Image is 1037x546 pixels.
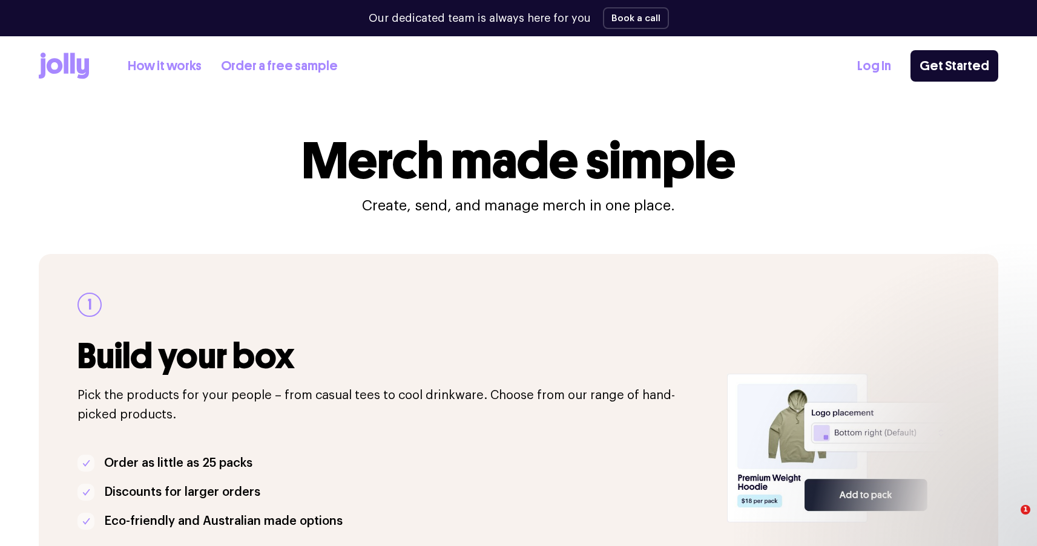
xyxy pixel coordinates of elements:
[104,483,260,502] p: Discounts for larger orders
[77,293,102,317] div: 1
[128,56,202,76] a: How it works
[302,135,736,186] h1: Merch made simple
[104,453,252,473] p: Order as little as 25 packs
[362,196,675,215] p: Create, send, and manage merch in one place.
[369,10,591,27] p: Our dedicated team is always here for you
[104,512,343,531] p: Eco-friendly and Australian made options
[77,386,713,424] p: Pick the products for your people – from casual tees to cool drinkware. Choose from our range of ...
[857,56,891,76] a: Log In
[996,505,1025,534] iframe: Intercom live chat
[603,7,669,29] button: Book a call
[910,50,998,82] a: Get Started
[221,56,338,76] a: Order a free sample
[77,336,713,376] h3: Build your box
[1021,505,1030,515] span: 1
